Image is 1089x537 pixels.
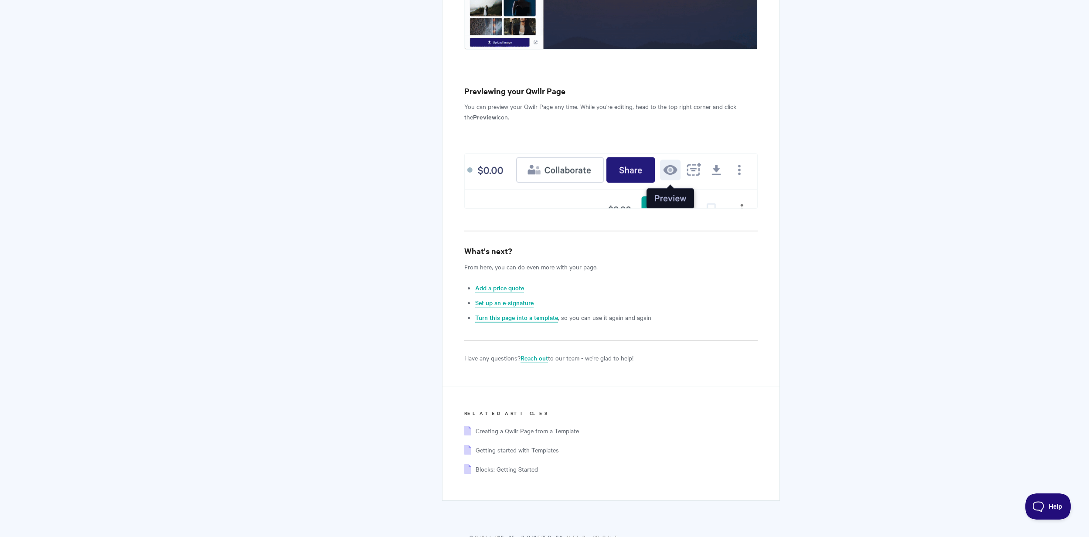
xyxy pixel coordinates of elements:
[475,313,558,323] a: Turn this page into a template
[464,101,758,122] p: You can preview your Qwilr Page any time. While you're editing, head to the top right corner and ...
[475,298,534,308] a: Set up an e-signature
[464,409,758,418] h3: Related Articles
[464,353,758,363] p: Have any questions? to our team - we're glad to help!
[464,245,758,257] h3: What's next?
[476,426,579,435] a: Creating a Qwilr Page from a Template
[476,465,538,473] a: Blocks: Getting Started
[476,445,559,454] a: Getting started with Templates
[475,312,758,323] li: , so you can use it again and again
[464,85,758,97] h3: Previewing your Qwilr Page
[475,283,524,293] a: Add a price quote
[1025,493,1072,520] iframe: Toggle Customer Support
[464,153,758,209] img: file-U5eoFZ7ssH.png
[464,262,758,272] p: From here, you can do even more with your page.
[521,353,548,363] a: Reach out
[473,112,497,121] strong: Preview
